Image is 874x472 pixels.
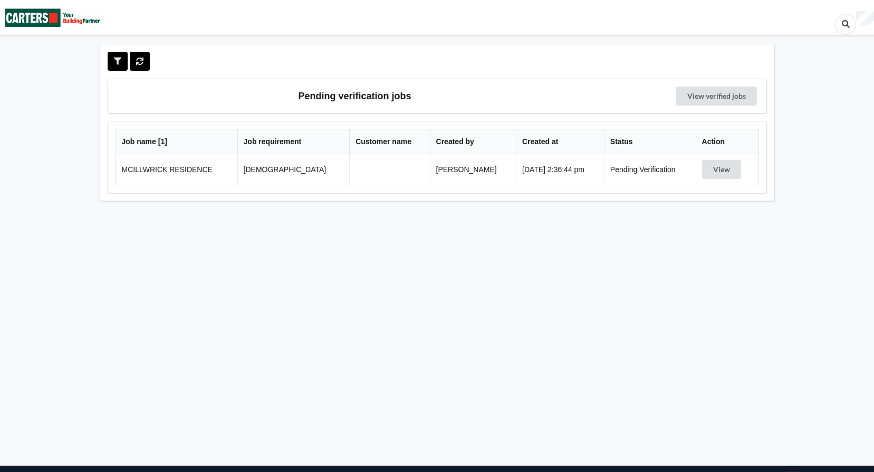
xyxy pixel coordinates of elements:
[604,154,696,185] td: Pending Verification
[116,87,594,106] h3: Pending verification jobs
[430,129,516,154] th: Created by
[696,129,758,154] th: Action
[237,129,350,154] th: Job requirement
[516,129,604,154] th: Created at
[702,160,741,179] button: View
[604,129,696,154] th: Status
[856,11,874,26] div: User Profile
[5,1,100,35] img: Carters
[237,154,350,185] td: [DEMOGRAPHIC_DATA]
[702,165,743,174] a: View
[116,129,237,154] th: Job name [ 1 ]
[430,154,516,185] td: [PERSON_NAME]
[676,87,757,106] a: View verified jobs
[516,154,604,185] td: [DATE] 2:36:44 pm
[116,154,237,185] td: MCILLWRICK RESIDENCE
[349,129,429,154] th: Customer name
